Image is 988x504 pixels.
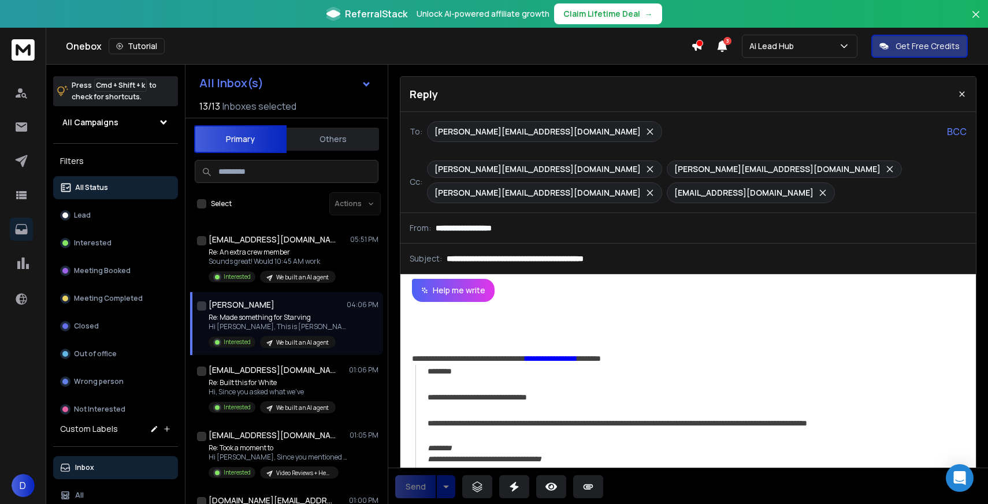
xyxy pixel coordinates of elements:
[66,38,691,54] div: Onebox
[209,313,347,322] p: Re: Made something for Starving
[74,349,117,359] p: Out of office
[53,176,178,199] button: All Status
[871,35,968,58] button: Get Free Credits
[209,387,336,397] p: Hi, Since you asked what we’ve
[53,315,178,338] button: Closed
[109,38,165,54] button: Tutorial
[53,342,178,365] button: Out of office
[74,405,125,414] p: Not Interested
[53,259,178,282] button: Meeting Booked
[53,111,178,134] button: All Campaigns
[75,183,108,192] p: All Status
[224,468,251,477] p: Interested
[209,248,336,257] p: Re: An extra crew member
[345,7,407,21] span: ReferralStack
[896,40,960,52] p: Get Free Credits
[224,338,251,346] p: Interested
[554,3,662,24] button: Claim Lifetime Deal→
[12,474,35,497] button: D
[53,204,178,227] button: Lead
[60,423,118,435] h3: Custom Labels
[434,187,641,199] p: [PERSON_NAME][EMAIL_ADDRESS][DOMAIN_NAME]
[412,279,495,302] button: Help me write
[94,79,147,92] span: Cmd + Shift + k
[350,431,378,440] p: 01:05 PM
[434,126,641,137] p: [PERSON_NAME][EMAIL_ADDRESS][DOMAIN_NAME]
[434,163,641,175] p: [PERSON_NAME][EMAIL_ADDRESS][DOMAIN_NAME]
[74,322,99,331] p: Closed
[276,404,329,412] p: We built an AI agent
[723,37,731,45] span: 3
[410,86,438,102] p: Reply
[350,235,378,244] p: 05:51 PM
[62,117,118,128] h1: All Campaigns
[749,40,798,52] p: Ai Lead Hub
[222,99,296,113] h3: Inboxes selected
[417,8,549,20] p: Unlock AI-powered affiliate growth
[209,364,336,376] h1: [EMAIL_ADDRESS][DOMAIN_NAME]
[946,464,974,492] div: Open Intercom Messenger
[410,176,422,188] p: Cc:
[75,491,84,500] p: All
[224,403,251,412] p: Interested
[947,125,967,139] p: BCC
[53,398,178,421] button: Not Interested
[53,370,178,393] button: Wrong person
[190,72,381,95] button: All Inbox(s)
[209,322,347,331] p: Hi [PERSON_NAME], This is [PERSON_NAME].
[276,273,329,282] p: We built an AI agent
[209,430,336,441] h1: [EMAIL_ADDRESS][DOMAIN_NAME]
[410,126,422,137] p: To:
[209,257,336,266] p: Sounds great! Would 10:45 AM work
[72,80,157,103] p: Press to check for shortcuts.
[347,300,378,309] p: 04:06 PM
[209,443,347,453] p: Re: Took a moment to
[674,187,814,199] p: [EMAIL_ADDRESS][DOMAIN_NAME]
[74,238,112,248] p: Interested
[209,234,336,245] h1: [EMAIL_ADDRESS][DOMAIN_NAME]
[194,125,287,153] button: Primary
[349,365,378,375] p: 01:06 PM
[199,99,220,113] span: 13 / 13
[645,8,653,20] span: →
[287,126,379,152] button: Others
[53,456,178,479] button: Inbox
[276,338,329,347] p: We built an AI agent
[53,287,178,310] button: Meeting Completed
[968,7,983,35] button: Close banner
[53,153,178,169] h3: Filters
[74,377,124,386] p: Wrong person
[209,378,336,387] p: Re: Built this for White
[410,222,431,234] p: From:
[276,469,332,477] p: Video Reviews + HeyGen subflow
[199,77,263,89] h1: All Inbox(s)
[211,199,232,208] label: Select
[75,463,94,472] p: Inbox
[410,253,442,264] p: Subject:
[209,299,274,311] h1: [PERSON_NAME]
[674,163,881,175] p: [PERSON_NAME][EMAIL_ADDRESS][DOMAIN_NAME]
[74,294,143,303] p: Meeting Completed
[53,232,178,255] button: Interested
[74,266,131,275] p: Meeting Booked
[74,211,91,220] p: Lead
[224,272,251,281] p: Interested
[209,453,347,462] p: Hi [PERSON_NAME], Since you mentioned you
